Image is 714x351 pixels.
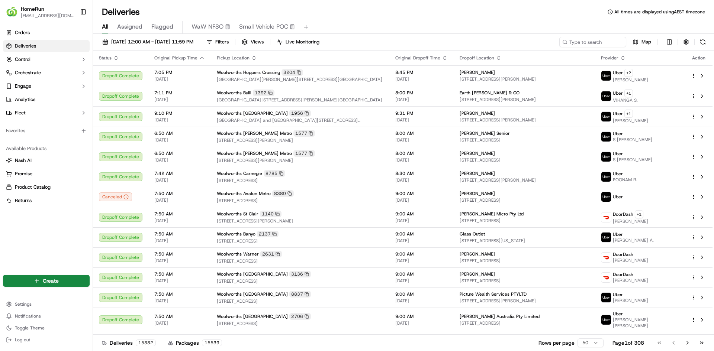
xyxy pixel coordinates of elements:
span: 9:00 AM [395,313,448,319]
button: Engage [3,80,90,92]
span: [STREET_ADDRESS] [460,258,589,264]
span: [DATE] [154,218,205,224]
div: 3136 [289,271,311,277]
span: 9:00 AM [395,251,448,257]
a: Analytics [3,94,90,105]
span: 7:50 AM [154,271,205,277]
button: +1 [624,89,633,97]
span: DoorDash [613,251,633,257]
span: Uber [613,311,623,317]
span: [DATE] [154,137,205,143]
div: 8380 [272,190,294,197]
span: Toggle Theme [15,325,45,331]
span: 7:05 PM [154,69,205,75]
a: Product Catalog [6,184,87,191]
span: [STREET_ADDRESS][PERSON_NAME] [217,157,383,163]
a: Promise [6,170,87,177]
div: 2631 [260,251,282,257]
span: [PERSON_NAME] [PERSON_NAME] [613,317,679,329]
span: Status [99,55,112,61]
span: 7:50 AM [154,313,205,319]
span: [DATE] [395,238,448,244]
span: Orchestrate [15,69,41,76]
span: [DATE] [154,157,205,163]
span: [STREET_ADDRESS][PERSON_NAME] [217,218,383,224]
span: 9:00 AM [395,271,448,277]
span: 8:00 AM [395,130,448,136]
span: 7:50 AM [154,211,205,217]
span: [PERSON_NAME] [613,77,648,83]
span: [DATE] [395,218,448,224]
span: S [PERSON_NAME] [613,137,652,143]
span: [PERSON_NAME] Australia Pty Limited [460,313,540,319]
span: S [PERSON_NAME] [613,157,652,163]
span: [GEOGRAPHIC_DATA][PERSON_NAME][STREET_ADDRESS][GEOGRAPHIC_DATA] [217,77,383,82]
span: Uber [613,90,623,96]
button: +2 [624,69,633,77]
span: [PERSON_NAME] Senior [460,130,510,136]
img: uber-new-logo.jpeg [601,132,611,142]
span: [EMAIL_ADDRESS][DOMAIN_NAME] [21,13,74,19]
button: HomeRun [21,5,44,13]
div: 8837 [289,291,311,298]
span: [DATE] [154,197,205,203]
span: [DATE] 12:00 AM - [DATE] 11:59 PM [111,39,193,45]
img: uber-new-logo.jpeg [601,152,611,162]
a: Nash AI [6,157,87,164]
span: [DATE] [395,258,448,264]
button: Promise [3,168,90,180]
span: Control [15,56,30,63]
span: [PERSON_NAME] [613,298,648,303]
span: [PERSON_NAME] A. [613,237,654,243]
button: Create [3,275,90,287]
span: Map [641,39,651,45]
span: Uber [613,70,623,76]
div: Available Products [3,143,90,155]
span: Deliveries [15,43,36,49]
span: All [102,22,108,31]
span: 7:42 AM [154,170,205,176]
span: Analytics [15,96,35,103]
span: WaW NFSO [192,22,223,31]
button: Returns [3,195,90,207]
span: Filters [215,39,229,45]
span: [STREET_ADDRESS] [460,137,589,143]
span: Orders [15,29,30,36]
button: Filters [203,37,232,47]
div: 1140 [260,211,282,217]
span: Original Dropoff Time [395,55,440,61]
span: [DATE] [154,97,205,103]
span: [STREET_ADDRESS] [460,197,589,203]
span: VIHANGA S. [613,97,638,103]
span: Small Vehicle POC [239,22,288,31]
span: [STREET_ADDRESS][PERSON_NAME] [460,76,589,82]
span: [DATE] [395,278,448,284]
span: Uber [613,292,623,298]
span: 7:50 AM [154,291,205,297]
span: [STREET_ADDRESS][PERSON_NAME] [460,97,589,103]
span: Woolworths Warner [217,251,259,257]
span: Assigned [117,22,142,31]
span: [DATE] [395,117,448,123]
span: [GEOGRAPHIC_DATA] and [GEOGRAPHIC_DATA][STREET_ADDRESS][GEOGRAPHIC_DATA] [217,117,383,123]
span: [PERSON_NAME] [613,218,648,224]
span: Uber [613,194,623,200]
span: Log out [15,337,30,343]
span: Original Pickup Time [154,55,197,61]
span: Create [43,277,59,285]
a: Orders [3,27,90,39]
a: Returns [6,197,87,204]
img: doordash_logo_v2.png [601,253,611,262]
button: +1 [635,210,643,218]
span: Uber [613,151,623,157]
span: [PERSON_NAME] [460,251,495,257]
button: Settings [3,299,90,309]
img: doordash_logo_v2.png [601,212,611,222]
span: Uber [613,131,623,137]
div: 3204 [282,69,303,76]
span: [STREET_ADDRESS] [460,278,589,284]
span: DoorDash [613,211,633,217]
span: Settings [15,301,32,307]
span: Woolworths Banyo [217,231,255,237]
p: Rows per page [538,339,575,347]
